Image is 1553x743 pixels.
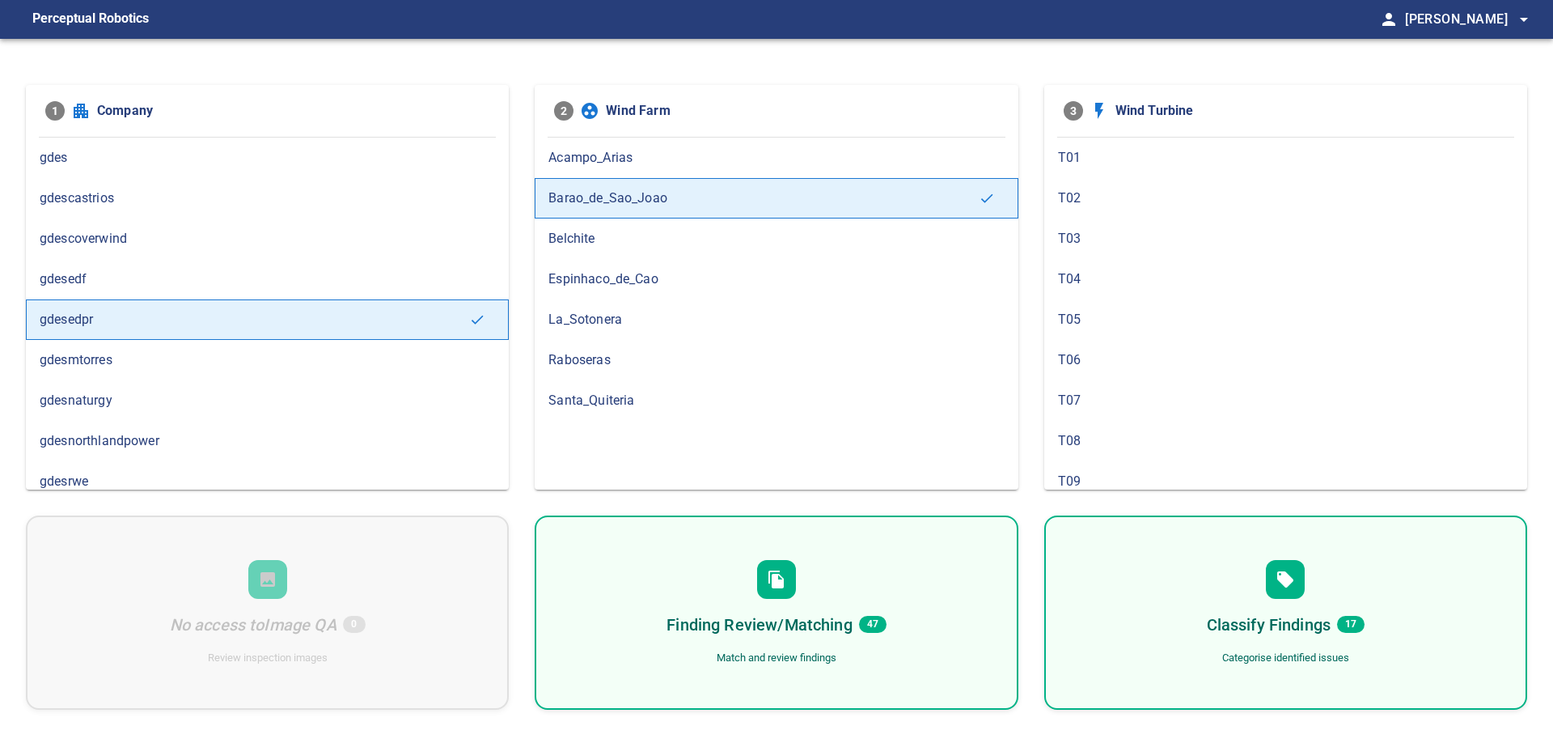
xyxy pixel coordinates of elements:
[535,299,1018,340] div: La_Sotonera
[1044,178,1527,219] div: T02
[1058,391,1513,410] span: T07
[1044,259,1527,299] div: T04
[1058,431,1513,451] span: T08
[1222,651,1349,666] div: Categorise identified issues
[1379,10,1399,29] span: person
[32,6,149,32] figcaption: Perceptual Robotics
[1044,299,1527,340] div: T05
[548,229,1004,248] span: Belchite
[859,616,887,633] span: 47
[1058,148,1513,168] span: T01
[26,219,509,259] div: gdescoverwind
[26,380,509,421] div: gdesnaturgy
[535,259,1018,299] div: Espinhaco_de_Cao
[548,350,1004,370] span: Raboseras
[717,651,836,666] div: Match and review findings
[548,148,1004,168] span: Acampo_Arias
[1399,3,1534,36] button: [PERSON_NAME]
[40,431,495,451] span: gdesnorthlandpower
[1058,350,1513,370] span: T06
[26,421,509,461] div: gdesnorthlandpower
[535,340,1018,380] div: Raboseras
[1207,612,1331,638] h6: Classify Findings
[535,219,1018,259] div: Belchite
[548,189,978,208] span: Barao_de_Sao_Joao
[606,101,998,121] span: Wind Farm
[40,391,495,410] span: gdesnaturgy
[666,612,852,638] h6: Finding Review/Matching
[40,229,495,248] span: gdescoverwind
[548,310,1004,329] span: La_Sotonera
[548,270,1004,289] span: Espinhaco_de_Cao
[40,189,495,208] span: gdescastrios
[1058,310,1513,329] span: T05
[26,340,509,380] div: gdesmtorres
[1064,101,1083,121] span: 3
[40,472,495,491] span: gdesrwe
[1044,219,1527,259] div: T03
[40,270,495,289] span: gdesedf
[26,461,509,502] div: gdesrwe
[548,391,1004,410] span: Santa_Quiteria
[26,178,509,219] div: gdescastrios
[97,101,489,121] span: Company
[1044,138,1527,178] div: T01
[535,516,1018,710] div: Finding Review/Matching47Match and review findings
[1058,472,1513,491] span: T09
[1044,461,1527,502] div: T09
[45,101,65,121] span: 1
[535,178,1018,219] div: Barao_de_Sao_Joao
[26,138,509,178] div: gdes
[40,148,495,168] span: gdes
[1044,421,1527,461] div: T08
[1044,380,1527,421] div: T07
[554,101,573,121] span: 2
[26,299,509,340] div: gdesedpr
[535,380,1018,421] div: Santa_Quiteria
[1044,516,1527,710] div: Classify Findings17Categorise identified issues
[1058,229,1513,248] span: T03
[1405,8,1534,31] span: [PERSON_NAME]
[1514,10,1534,29] span: arrow_drop_down
[26,259,509,299] div: gdesedf
[1115,101,1508,121] span: Wind Turbine
[535,138,1018,178] div: Acampo_Arias
[1337,616,1365,633] span: 17
[1058,189,1513,208] span: T02
[1058,270,1513,289] span: T04
[40,310,469,329] span: gdesedpr
[1044,340,1527,380] div: T06
[40,350,495,370] span: gdesmtorres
